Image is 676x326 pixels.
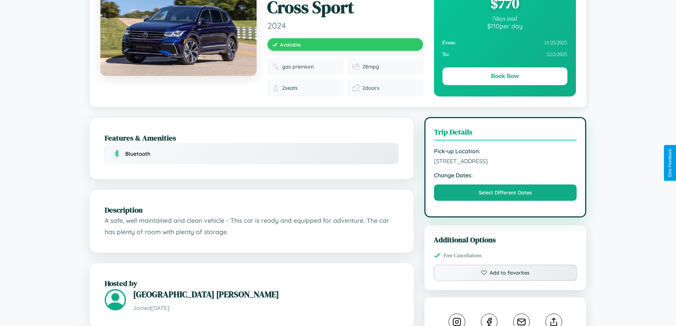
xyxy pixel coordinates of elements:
[443,22,567,30] div: $ 110 per day
[443,49,567,60] div: 12 / 2 / 2025
[105,205,399,215] h2: Description
[443,37,567,49] div: 11 / 25 / 2025
[443,51,450,57] strong: To:
[434,172,577,179] strong: Change Dates:
[444,253,482,259] span: Free Cancellations
[362,63,379,70] span: 28 mpg
[105,215,399,237] p: A safe, well maintained and clean vehicle - This car is ready and equipped for adventure. The car...
[667,149,672,177] div: Give Feedback
[434,265,577,281] button: Add to favorites
[434,148,577,155] strong: Pick-up Location:
[443,67,567,85] button: Book Now
[362,85,379,91] span: 2 doors
[272,63,279,70] img: Fuel type
[105,278,399,288] h2: Hosted by
[105,133,399,143] h2: Features & Amenities
[352,84,359,92] img: Doors
[443,16,567,22] div: 7 days total
[267,20,423,31] span: 2024
[133,303,399,313] p: Joined [DATE]
[133,288,399,300] h3: [GEOGRAPHIC_DATA] [PERSON_NAME]
[282,63,314,70] span: gas premium
[280,42,301,48] span: Available
[434,184,577,201] button: Select Different Dates
[443,40,456,46] strong: From:
[272,84,279,92] img: Seats
[125,150,150,157] span: Bluetooth
[434,127,577,140] h3: Trip Details
[282,85,298,91] span: 2 seats
[352,63,359,70] img: Fuel efficiency
[434,158,577,165] span: [STREET_ADDRESS]
[434,234,577,245] h3: Additional Options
